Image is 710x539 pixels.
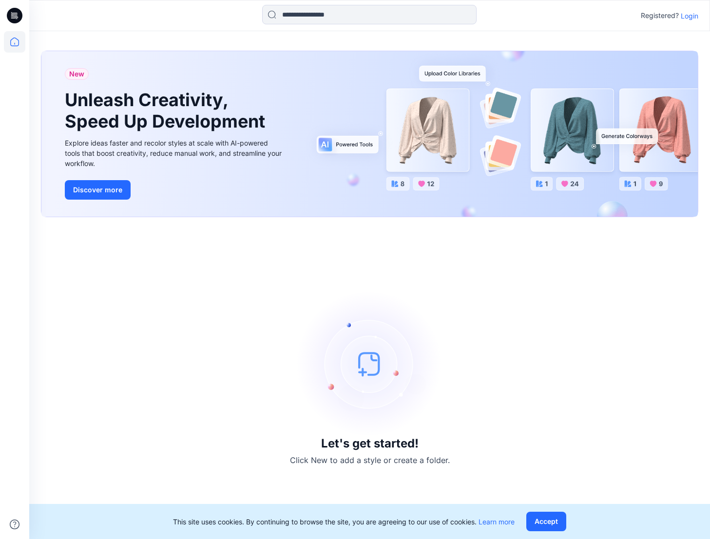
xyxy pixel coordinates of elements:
div: Explore ideas faster and recolor styles at scale with AI-powered tools that boost creativity, red... [65,138,284,168]
p: Registered? [641,10,679,21]
img: empty-state-image.svg [297,291,443,437]
span: New [69,68,84,80]
a: Learn more [479,518,515,526]
button: Discover more [65,180,131,200]
a: Discover more [65,180,284,200]
p: Click New to add a style or create a folder. [290,454,450,466]
h3: Let's get started! [321,437,419,450]
p: Login [681,11,698,21]
button: Accept [526,512,566,531]
h1: Unleash Creativity, Speed Up Development [65,90,269,131]
p: This site uses cookies. By continuing to browse the site, you are agreeing to our use of cookies. [173,517,515,527]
